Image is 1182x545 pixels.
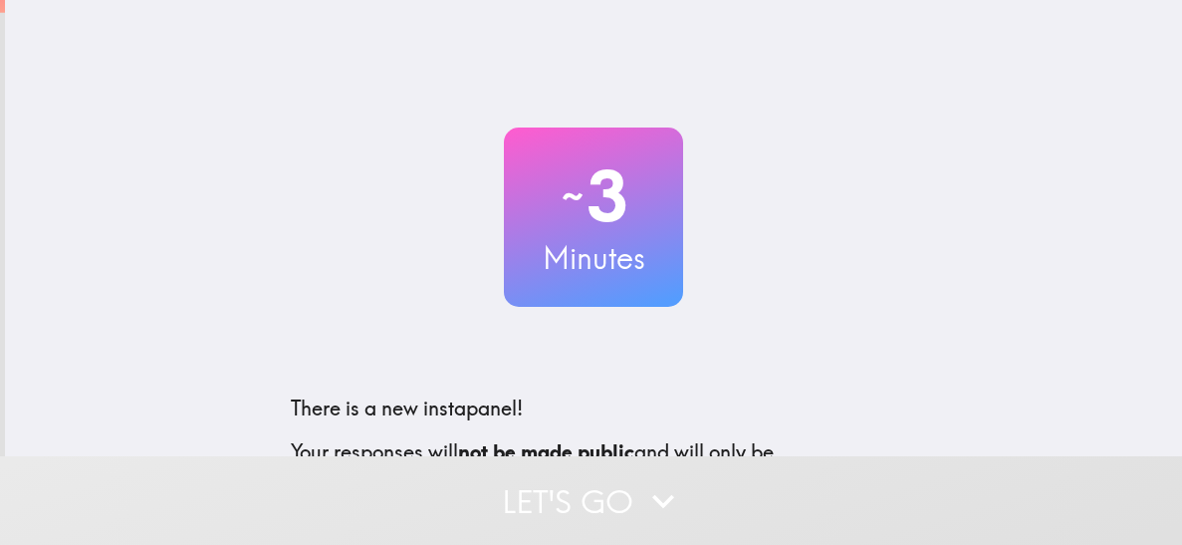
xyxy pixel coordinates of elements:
span: ~ [559,166,587,226]
h2: 3 [504,155,683,237]
span: There is a new instapanel! [291,396,523,420]
h3: Minutes [504,237,683,279]
b: not be made public [458,439,634,464]
p: Your responses will and will only be confidentially shared with our clients. We'll need your emai... [291,438,896,522]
